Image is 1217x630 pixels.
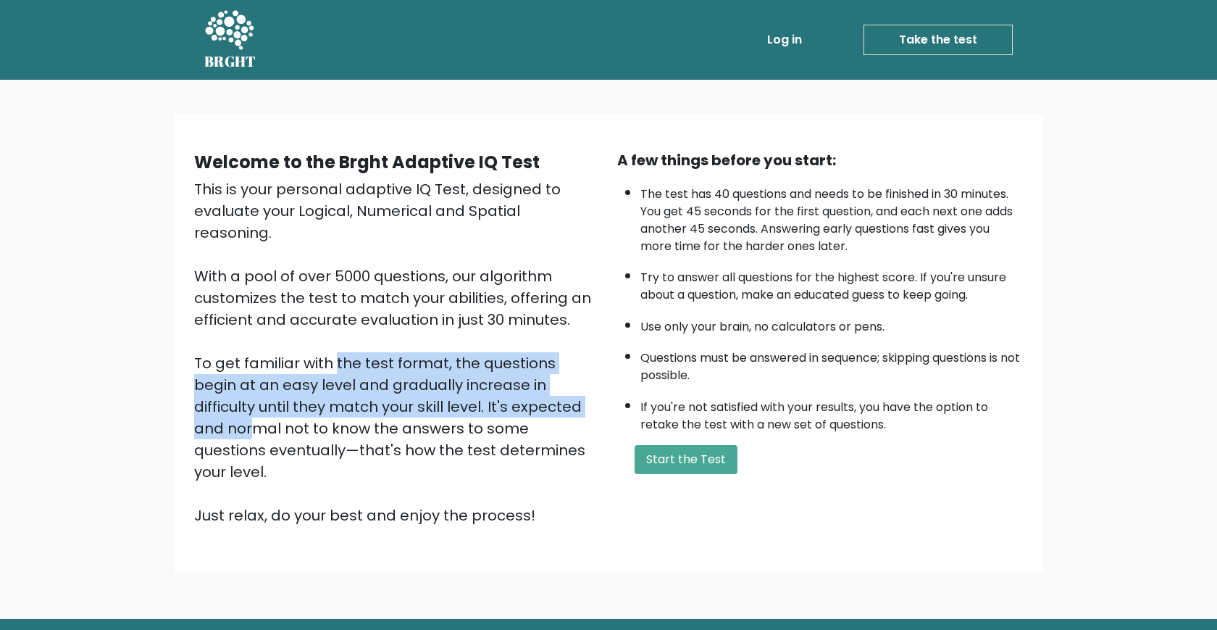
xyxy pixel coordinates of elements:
b: Welcome to the Brght Adaptive IQ Test [194,150,540,174]
li: The test has 40 questions and needs to be finished in 30 minutes. You get 45 seconds for the firs... [640,178,1023,255]
li: Use only your brain, no calculators or pens. [640,311,1023,336]
button: Start the Test [635,445,737,474]
div: A few things before you start: [617,149,1023,171]
a: Take the test [863,25,1013,55]
a: BRGHT [204,6,256,74]
a: Log in [761,25,808,54]
div: This is your personal adaptive IQ Test, designed to evaluate your Logical, Numerical and Spatial ... [194,178,600,526]
li: Try to answer all questions for the highest score. If you're unsure about a question, make an edu... [640,262,1023,304]
li: Questions must be answered in sequence; skipping questions is not possible. [640,342,1023,384]
h5: BRGHT [204,53,256,70]
li: If you're not satisfied with your results, you have the option to retake the test with a new set ... [640,391,1023,434]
